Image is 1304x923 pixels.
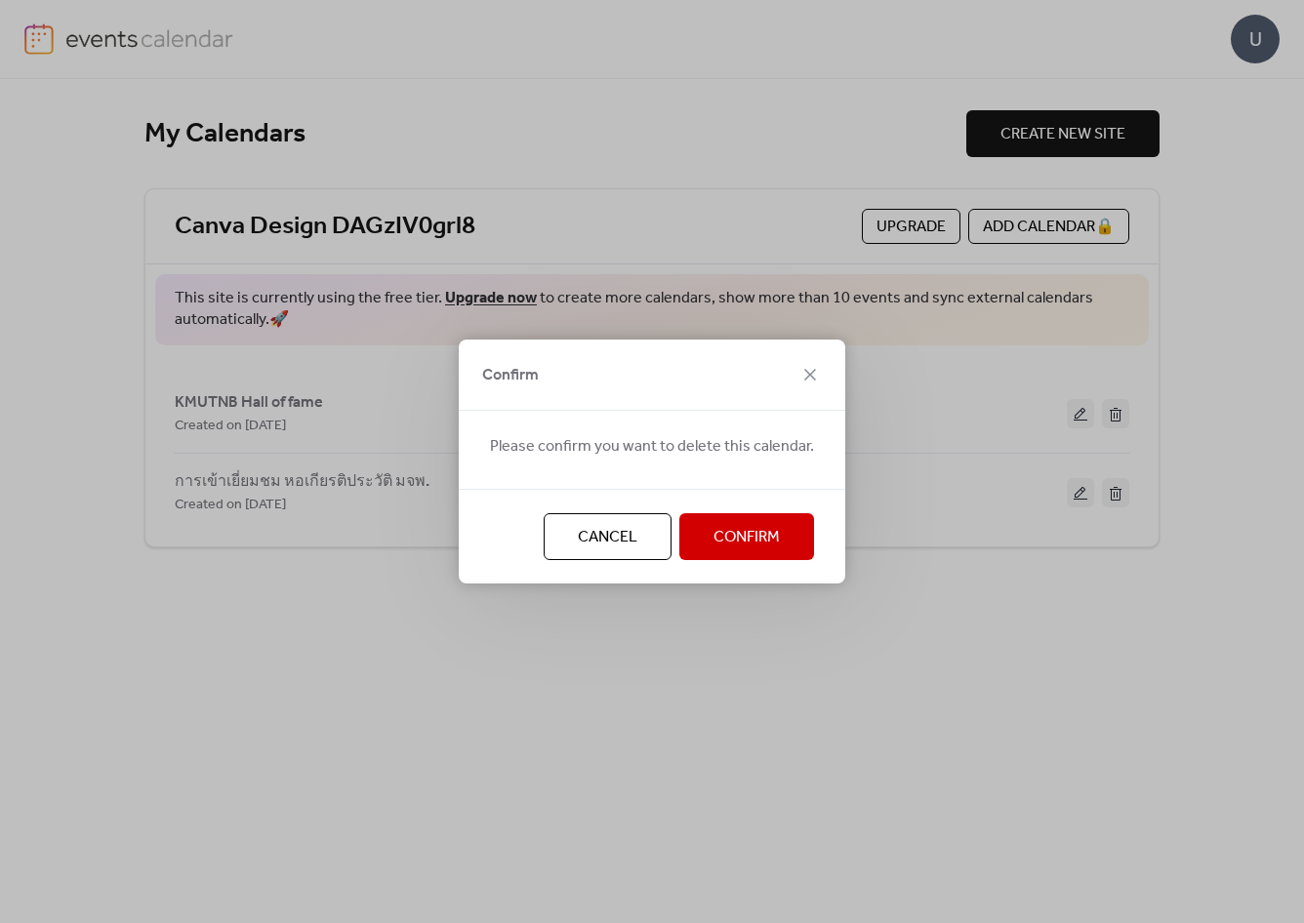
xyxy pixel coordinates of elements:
span: Confirm [482,364,539,387]
span: Cancel [578,526,637,549]
span: Confirm [713,526,780,549]
button: Confirm [679,513,814,560]
span: Please confirm you want to delete this calendar. [490,435,814,459]
button: Cancel [544,513,672,560]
